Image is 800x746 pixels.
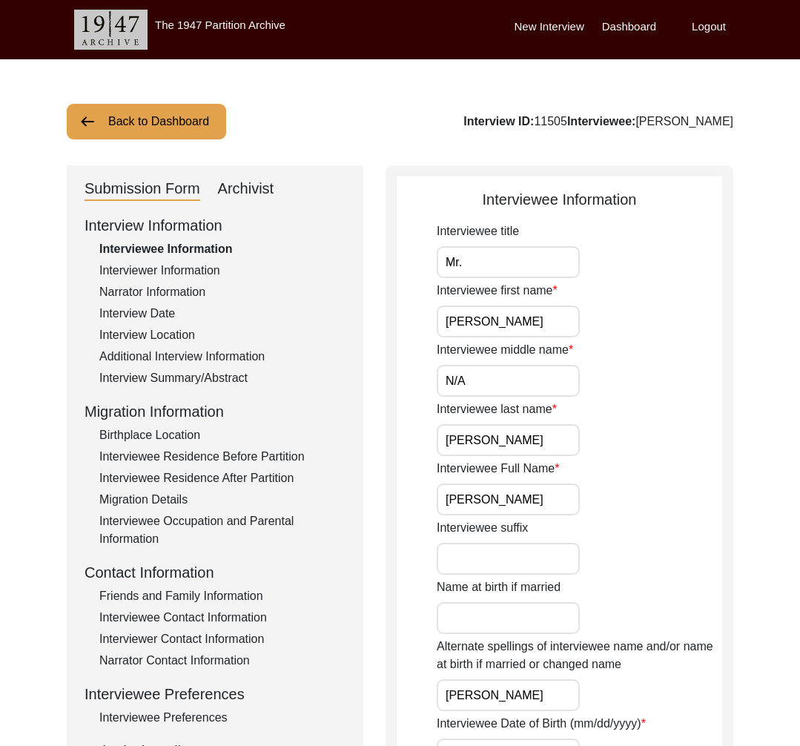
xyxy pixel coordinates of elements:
[99,652,346,670] div: Narrator Contact Information
[437,400,557,418] label: Interviewee last name
[437,519,528,537] label: Interviewee suffix
[515,19,584,36] label: New Interview
[99,240,346,258] div: Interviewee Information
[437,715,646,733] label: Interviewee Date of Birth (mm/dd/yyyy)
[85,177,200,201] div: Submission Form
[79,113,96,131] img: arrow-left.png
[437,341,573,359] label: Interviewee middle name
[437,638,722,673] label: Alternate spellings of interviewee name and/or name at birth if married or changed name
[437,578,561,596] label: Name at birth if married
[74,10,148,50] img: header-logo.png
[99,305,346,323] div: Interview Date
[99,426,346,444] div: Birthplace Location
[437,282,558,300] label: Interviewee first name
[602,19,656,36] label: Dashboard
[99,512,346,548] div: Interviewee Occupation and Parental Information
[99,369,346,387] div: Interview Summary/Abstract
[85,214,346,237] div: Interview Information
[67,104,226,139] button: Back to Dashboard
[99,709,346,727] div: Interviewee Preferences
[99,491,346,509] div: Migration Details
[437,222,519,240] label: Interviewee title
[218,177,274,201] div: Archivist
[99,283,346,301] div: Narrator Information
[99,348,346,366] div: Additional Interview Information
[437,460,559,478] label: Interviewee Full Name
[99,448,346,466] div: Interviewee Residence Before Partition
[85,561,346,584] div: Contact Information
[99,262,346,280] div: Interviewer Information
[85,400,346,423] div: Migration Information
[463,113,733,131] div: 11505 [PERSON_NAME]
[463,115,534,128] b: Interview ID:
[99,469,346,487] div: Interviewee Residence After Partition
[692,19,726,36] label: Logout
[99,609,346,627] div: Interviewee Contact Information
[99,326,346,344] div: Interview Location
[99,587,346,605] div: Friends and Family Information
[155,19,285,31] label: The 1947 Partition Archive
[567,115,635,128] b: Interviewee:
[397,188,722,211] div: Interviewee Information
[99,630,346,648] div: Interviewer Contact Information
[85,683,346,705] div: Interviewee Preferences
